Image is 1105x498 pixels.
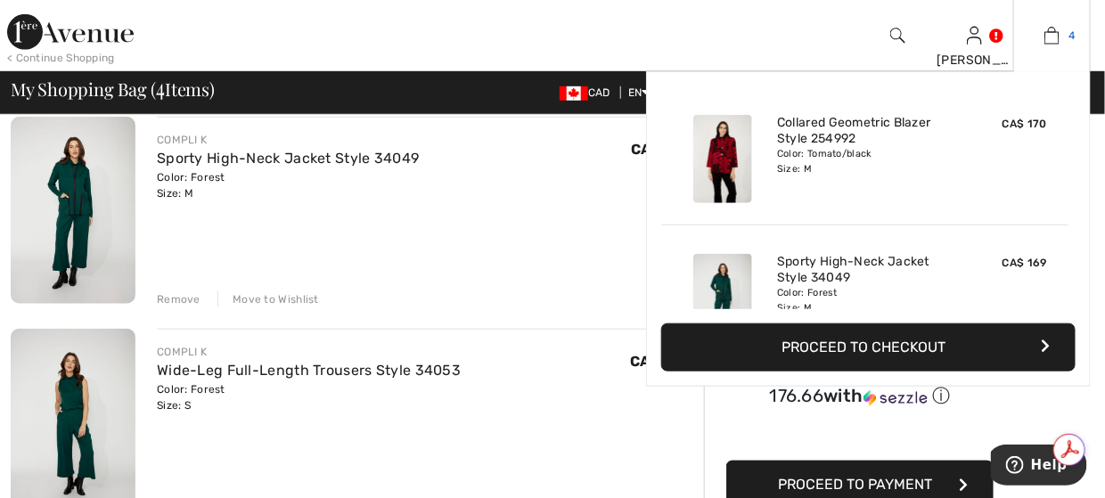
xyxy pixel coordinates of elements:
[779,476,933,493] span: Proceed to Payment
[157,291,201,307] div: Remove
[1003,118,1047,130] span: CA$ 170
[726,368,994,408] div: or 4 payments of with
[1044,25,1060,46] img: My Bag
[560,86,618,99] span: CAD
[937,51,1012,69] div: [PERSON_NAME]
[157,362,461,379] a: Wide-Leg Full-Length Trousers Style 34053
[967,27,982,44] a: Sign In
[693,254,752,342] img: Sporty High-Neck Jacket Style 34049
[726,368,994,414] div: or 4 payments ofCA$ 176.66withSezzle Click to learn more about Sezzle
[7,50,115,66] div: < Continue Shopping
[1068,28,1075,44] span: 4
[157,169,420,201] div: Color: Forest Size: M
[11,117,135,304] img: Sporty High-Neck Jacket Style 34049
[631,141,690,158] span: CA$ 169
[777,147,953,176] div: Color: Tomato/black Size: M
[864,390,928,406] img: Sezzle
[560,86,588,101] img: Canadian Dollar
[628,86,651,99] span: EN
[157,381,461,413] div: Color: Forest Size: S
[157,344,461,360] div: COMPLI K
[1014,25,1090,46] a: 4
[991,445,1087,489] iframe: Opens a widget where you can find more information
[726,414,994,454] iframe: PayPal-paypal
[217,291,319,307] div: Move to Wishlist
[157,132,420,148] div: COMPLI K
[7,14,134,50] img: 1ère Avenue
[1003,257,1047,269] span: CA$ 169
[661,323,1076,371] button: Proceed to Checkout
[967,25,982,46] img: My Info
[693,115,752,203] img: Collared Geometric Blazer Style 254992
[11,80,215,98] span: My Shopping Bag ( Items)
[777,286,953,314] div: Color: Forest Size: M
[777,254,953,286] a: Sporty High-Neck Jacket Style 34049
[777,115,953,147] a: Collared Geometric Blazer Style 254992
[890,25,905,46] img: search the website
[157,150,420,167] a: Sporty High-Neck Jacket Style 34049
[630,353,690,370] span: CA$ 135
[156,76,165,99] span: 4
